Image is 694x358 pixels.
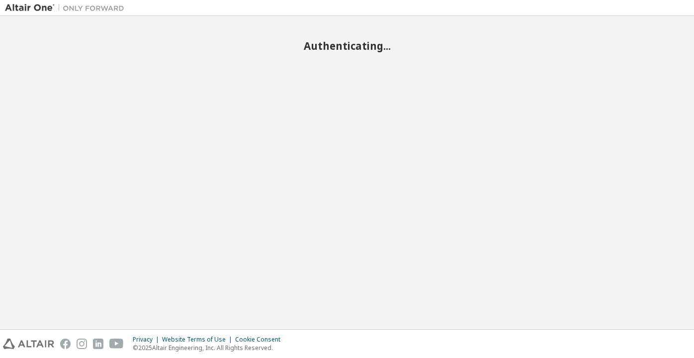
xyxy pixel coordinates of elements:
img: Altair One [5,3,129,13]
img: altair_logo.svg [3,339,54,349]
h2: Authenticating... [5,39,689,52]
div: Website Terms of Use [162,336,235,344]
img: facebook.svg [60,339,71,349]
img: youtube.svg [109,339,124,349]
div: Privacy [133,336,162,344]
p: © 2025 Altair Engineering, Inc. All Rights Reserved. [133,344,286,352]
img: linkedin.svg [93,339,103,349]
img: instagram.svg [77,339,87,349]
div: Cookie Consent [235,336,286,344]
